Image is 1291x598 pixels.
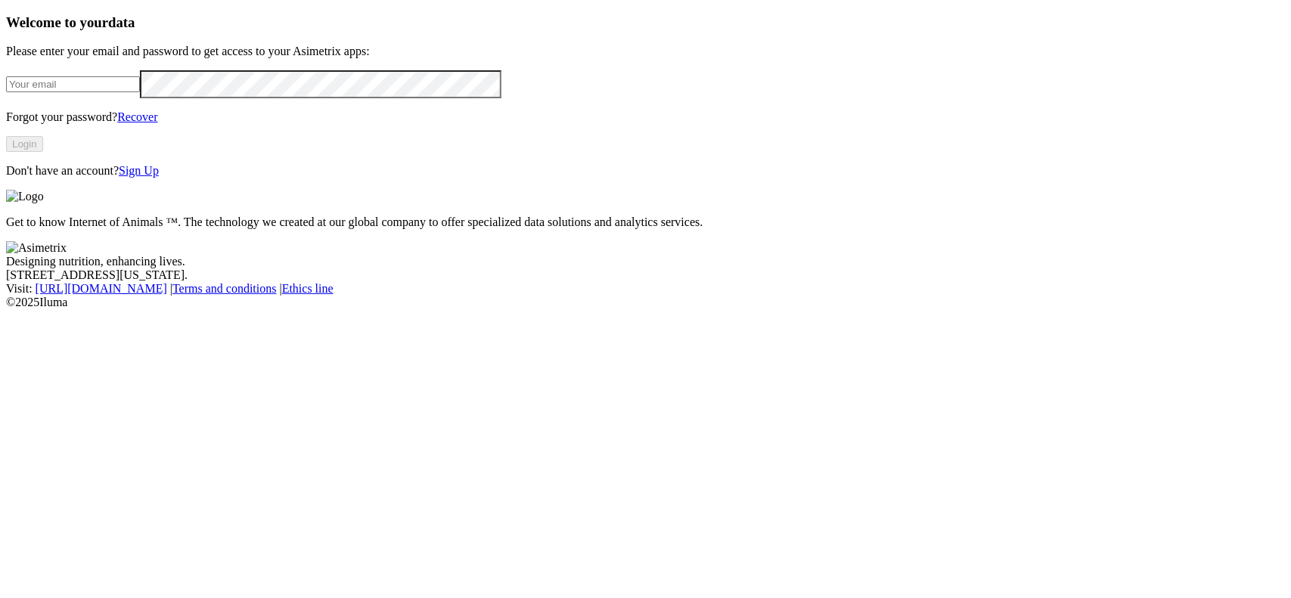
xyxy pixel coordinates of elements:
[6,296,1285,309] div: © 2025 Iluma
[6,76,140,92] input: Your email
[108,14,135,30] span: data
[172,282,277,295] a: Terms and conditions
[6,241,67,255] img: Asimetrix
[119,164,159,177] a: Sign Up
[6,255,1285,268] div: Designing nutrition, enhancing lives.
[6,215,1285,229] p: Get to know Internet of Animals ™. The technology we created at our global company to offer speci...
[6,45,1285,58] p: Please enter your email and password to get access to your Asimetrix apps:
[6,110,1285,124] p: Forgot your password?
[6,164,1285,178] p: Don't have an account?
[36,282,167,295] a: [URL][DOMAIN_NAME]
[6,282,1285,296] div: Visit : | |
[6,190,44,203] img: Logo
[6,268,1285,282] div: [STREET_ADDRESS][US_STATE].
[6,14,1285,31] h3: Welcome to your
[117,110,157,123] a: Recover
[6,136,43,152] button: Login
[282,282,334,295] a: Ethics line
